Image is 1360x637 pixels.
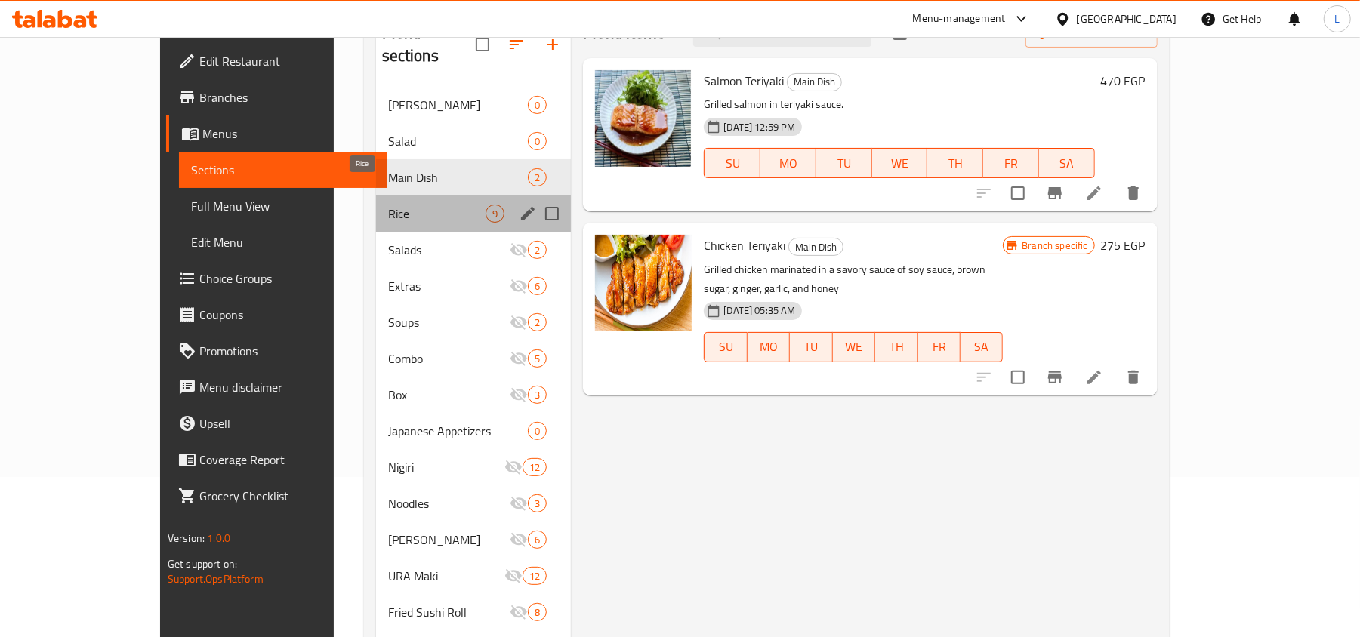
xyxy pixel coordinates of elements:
svg: Inactive section [510,603,528,621]
a: Coverage Report [166,442,387,478]
div: Noodles3 [376,485,572,522]
svg: Inactive section [510,241,528,259]
h6: 470 EGP [1101,70,1146,91]
span: Menus [202,125,375,143]
button: SU [704,148,760,178]
span: Rice [388,205,486,223]
span: FR [989,152,1033,174]
div: URA Maki12 [376,558,572,594]
div: Soups2 [376,304,572,340]
button: edit [517,202,539,225]
span: 9 [486,207,504,221]
span: Salmon Teriyaki [704,69,784,92]
span: Full Menu View [191,197,375,215]
a: Sections [179,152,387,188]
span: 0 [529,424,546,439]
h2: Menu items [583,22,665,45]
div: Main Dish [787,73,842,91]
button: Add section [535,26,571,63]
span: Select to update [1002,177,1034,209]
div: items [528,277,547,295]
span: Edit Menu [191,233,375,251]
span: 8 [529,605,546,620]
span: TH [881,336,911,358]
span: Main Dish [388,168,529,186]
button: FR [983,148,1039,178]
span: Coupons [199,306,375,324]
span: 12 [523,460,546,475]
p: Grilled chicken marinated in a savory sauce of soy sauce, brown sugar, ginger, garlic, and honey [704,260,1003,298]
div: Nigiri12 [376,449,572,485]
span: Noodles [388,494,510,512]
span: Choice Groups [199,269,375,288]
button: Branch-specific-item [1037,359,1073,395]
a: Edit Menu [179,224,387,260]
div: URA Maki [388,567,504,585]
button: WE [872,148,928,178]
span: Salad [388,132,529,150]
button: delete [1115,175,1152,211]
button: WE [833,332,875,362]
span: Nigiri [388,458,504,476]
span: Main Dish [788,73,841,91]
button: SA [961,332,1003,362]
div: items [528,168,547,186]
span: Get support on: [168,554,237,574]
svg: Inactive section [510,313,528,331]
a: Full Menu View [179,188,387,224]
div: Menu-management [913,10,1006,28]
svg: Inactive section [510,531,528,549]
button: MO [748,332,790,362]
span: Box [388,386,510,404]
div: items [528,603,547,621]
span: MO [754,336,784,358]
span: Manage items [1038,24,1146,43]
span: Fried Sushi Roll [388,603,510,621]
span: SA [967,336,997,358]
span: Edit Restaurant [199,52,375,70]
h2: Menu sections [382,22,476,67]
span: Select to update [1002,362,1034,393]
a: Branches [166,79,387,115]
svg: Inactive section [504,567,523,585]
svg: Inactive section [510,494,528,512]
a: Support.OpsPlatform [168,569,264,589]
div: Fried Sushi Roll8 [376,594,572,630]
span: Combo [388,349,510,368]
div: Japanese Appetizers0 [376,413,572,449]
div: items [486,205,504,223]
span: Soups [388,313,510,331]
div: items [528,349,547,368]
span: WE [878,152,922,174]
span: Menu disclaimer [199,378,375,396]
span: [DATE] 12:59 PM [717,120,801,134]
span: TU [822,152,866,174]
div: items [528,531,547,549]
a: Coupons [166,297,387,333]
div: Combo5 [376,340,572,377]
div: Salad0 [376,123,572,159]
span: Coverage Report [199,451,375,469]
span: 1.0.0 [208,528,231,548]
span: TH [933,152,977,174]
div: items [528,313,547,331]
div: Main Dish2 [376,159,572,195]
a: Promotions [166,333,387,369]
div: items [528,241,547,259]
span: SU [711,152,754,174]
button: TU [790,332,832,362]
span: 2 [529,243,546,257]
div: Salads2 [376,232,572,268]
span: TU [796,336,826,358]
div: items [528,132,547,150]
button: SU [704,332,747,362]
span: Promotions [199,342,375,360]
h6: 275 EGP [1101,235,1146,256]
span: Grocery Checklist [199,487,375,505]
img: Salmon Teriyaki [595,70,692,167]
span: MO [766,152,810,174]
div: items [523,567,547,585]
a: Grocery Checklist [166,478,387,514]
svg: Inactive section [510,386,528,404]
